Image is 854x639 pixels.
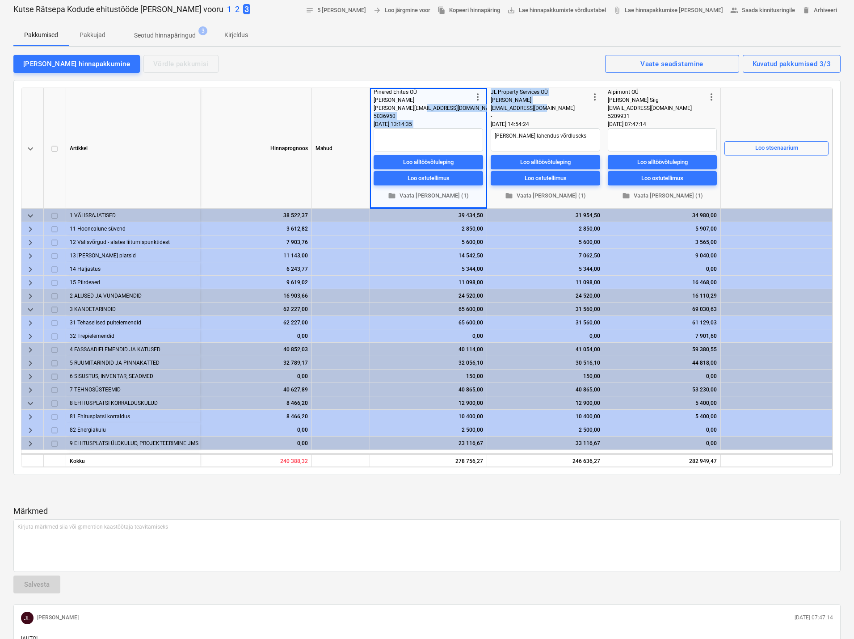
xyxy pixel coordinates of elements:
div: 11 143,00 [204,249,308,262]
div: 11 098,00 [491,276,600,289]
button: 1 [227,4,231,15]
div: 5 600,00 [491,235,600,249]
button: Loo ostutellimus [491,171,600,185]
span: Arhiveeri [802,5,837,16]
button: Vaata [PERSON_NAME] (1) [491,189,600,203]
span: 3 [243,4,250,14]
div: 53 230,00 [608,383,717,396]
div: Vaate seadistamine [640,58,703,70]
button: Vaata [PERSON_NAME] (1) [374,189,483,203]
p: Pakkujad [80,30,105,40]
div: 41 054,00 [491,343,600,356]
div: 30 516,10 [491,356,600,370]
a: Lae hinnapakkumise [PERSON_NAME] [610,4,727,17]
div: 8 466,20 [204,396,308,410]
div: [PERSON_NAME] hinnapakkumine [23,58,130,70]
div: 31 Tehaselised puitelemendid [70,316,196,329]
div: 40 865,00 [374,383,483,396]
span: keyboard_arrow_down [25,143,36,154]
button: Loo stsenaarium [724,141,829,155]
span: notes [306,6,314,14]
div: 24 520,00 [491,289,600,303]
div: 14 542,50 [374,249,483,262]
div: 65 600,00 [374,303,483,316]
span: keyboard_arrow_right [25,345,36,355]
button: Loo alltöövõtuleping [491,155,600,169]
div: 15 Piirdeaed [70,276,196,289]
div: 1 VÄLISRAJATISED [70,209,196,222]
div: 32 Trepielemendid [70,329,196,342]
span: people_alt [730,6,738,14]
div: 5 RUUMITARINDID JA PINNAKATTED [70,356,196,369]
span: keyboard_arrow_right [25,438,36,449]
div: 40 865,00 [491,383,600,396]
div: 5209931 [608,112,706,120]
button: Kopeeri hinnapäring [434,4,504,17]
div: 40 114,00 [374,343,483,356]
div: 7 062,50 [491,249,600,262]
span: [EMAIL_ADDRESS][DOMAIN_NAME] [608,105,692,111]
span: file_copy [438,6,446,14]
div: 7 TEHNOSÜSTEEMID [70,383,196,396]
div: 39 434,50 [374,209,483,222]
div: 0,00 [491,329,600,343]
div: Mahud [312,88,370,209]
div: 5 400,00 [608,410,717,423]
span: [PERSON_NAME][EMAIL_ADDRESS][DOMAIN_NAME] [374,105,498,111]
span: keyboard_arrow_right [25,291,36,302]
button: Loo järgmine voor [370,4,434,17]
button: Vaate seadistamine [605,55,739,73]
div: 10 400,00 [491,410,600,423]
div: Loo ostutellimus [525,173,567,183]
span: keyboard_arrow_down [25,398,36,409]
span: Kopeeri hinnapäring [438,5,500,16]
button: Loo ostutellimus [608,171,717,185]
span: arrow_forward [373,6,381,14]
div: Alpimont OÜ [608,88,706,96]
div: 33 116,67 [491,437,600,450]
div: 32 789,17 [204,356,308,370]
p: Kutse Rätsepa Kodude ehitustööde [PERSON_NAME] vooru [13,4,223,15]
p: Pakkumised [24,30,58,40]
div: 9 619,02 [204,276,308,289]
span: keyboard_arrow_right [25,264,36,275]
div: [PERSON_NAME] [491,96,589,104]
div: 6 SISUSTUS, INVENTAR, SEADMED [70,370,196,383]
div: Loo ostutellimus [408,173,450,183]
div: 40 852,03 [204,343,308,356]
div: 16 903,66 [204,289,308,303]
div: 3 612,82 [204,222,308,235]
span: folder [622,192,630,200]
div: 0,00 [204,329,308,343]
span: more_vert [589,92,600,102]
div: Loo stsenaarium [755,143,798,153]
div: 240 388,32 [200,454,312,467]
span: Loo järgmine voor [373,5,430,16]
span: keyboard_arrow_right [25,331,36,342]
div: 81 Ehitusplatsi korraldus [70,410,196,423]
span: 3 [198,26,207,35]
button: Kuvatud pakkumised 3/3 [743,55,841,73]
div: 7 903,76 [204,235,308,249]
span: 5 [PERSON_NAME] [306,5,366,16]
span: attach_file [613,6,621,14]
div: 10 400,00 [374,410,483,423]
div: 6 243,77 [204,262,308,276]
div: 3 565,00 [608,235,717,249]
div: 59 380,55 [608,343,717,356]
div: JL Property Services OÜ [491,88,589,96]
span: more_vert [706,92,717,102]
div: 5 344,00 [374,262,483,276]
div: 3 KANDETARINDID [70,303,196,315]
div: 13 Teed ja platsid [70,249,196,262]
div: 8 EHITUSPLATSI KORRALDUSKULUD [70,396,196,409]
div: 2 ALUSED JA VUNDAMENDID [70,289,196,302]
div: [DATE] 14:54:24 [491,120,600,128]
button: Loo ostutellimus [374,171,483,185]
div: [PERSON_NAME] [374,96,472,104]
div: 34 980,00 [608,209,717,222]
div: 2 500,00 [491,423,600,437]
div: 40 627,89 [204,383,308,396]
div: 0,00 [608,437,717,450]
span: folder [388,192,396,200]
